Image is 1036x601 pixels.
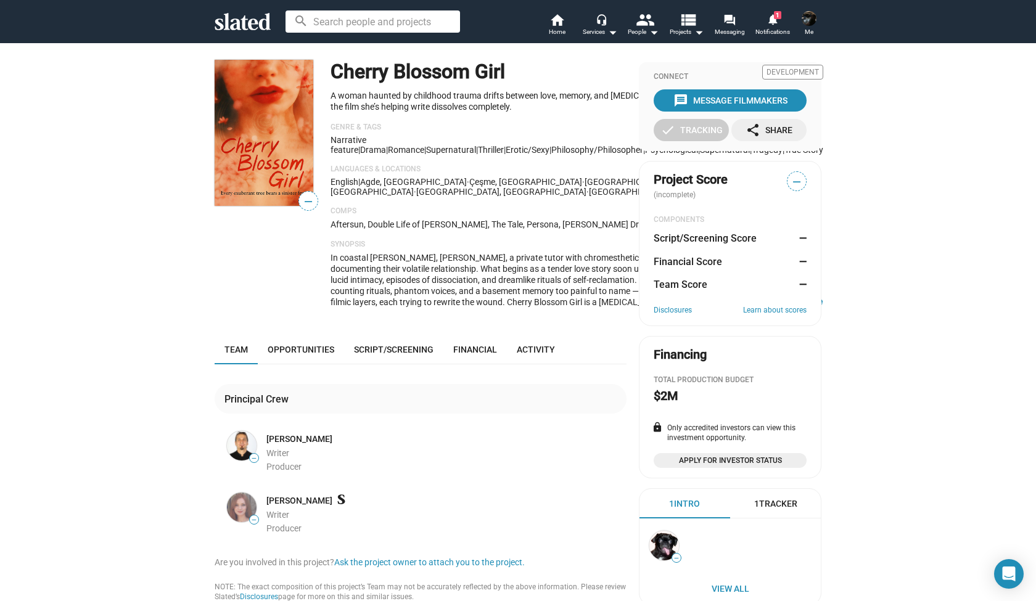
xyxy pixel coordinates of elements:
[331,165,823,174] p: Languages & Locations
[443,335,507,364] a: Financial
[731,119,807,141] button: Share
[331,123,823,133] p: Genre & Tags
[331,177,358,187] span: English
[250,517,258,523] span: —
[691,25,706,39] mat-icon: arrow_drop_down
[517,345,555,354] span: Activity
[453,345,497,354] span: Financial
[504,145,506,155] span: |
[802,11,816,26] img: Charles Schner
[268,345,334,354] span: Opportunities
[596,14,607,25] mat-icon: headset_mic
[215,557,627,568] div: Are you involved in this project?
[416,187,586,197] span: [GEOGRAPHIC_DATA], [GEOGRAPHIC_DATA]
[589,187,759,197] span: [GEOGRAPHIC_DATA], [GEOGRAPHIC_DATA]
[535,12,578,39] a: Home
[649,531,679,560] img: Sharon Bruneau
[578,12,622,39] button: Services
[646,25,661,39] mat-icon: arrow_drop_down
[266,495,332,507] a: [PERSON_NAME]
[746,119,792,141] div: Share
[358,177,360,187] span: |
[334,557,525,568] button: Ask the project owner to attach you to the project.
[654,453,807,468] a: Apply for Investor Status
[507,335,565,364] a: Activity
[654,119,729,141] button: Tracking
[549,12,564,27] mat-icon: home
[549,25,565,39] span: Home
[636,10,654,28] mat-icon: people
[654,171,728,188] span: Project Score
[354,345,434,354] span: Script/Screening
[755,25,790,39] span: Notifications
[622,12,665,39] button: People
[654,89,807,112] button: Message Filmmakers
[224,345,248,354] span: Team
[467,177,469,187] span: ·
[478,145,504,155] span: Thriller
[743,306,807,316] a: Learn about scores
[424,145,426,155] span: |
[215,335,258,364] a: Team
[723,14,735,25] mat-icon: forum
[654,423,807,443] div: Only accredited investors can view this investment opportunity.
[299,194,318,210] span: —
[331,59,505,85] h1: Cherry Blossom Girl
[654,255,722,268] dt: Financial Score
[266,510,289,520] span: Writer
[660,119,723,141] div: Tracking
[331,240,823,250] p: Synopsis
[795,255,807,268] dd: —
[331,135,366,155] span: Narrative feature
[360,145,386,155] span: Drama
[227,431,257,460] img: Erman Kaplama
[795,232,807,245] dd: —
[227,493,257,522] img: Dilvin Isikli
[654,190,698,199] span: (incomplete)
[652,578,808,600] span: View All
[344,335,443,364] a: Script/Screening
[331,253,821,318] span: In coastal [PERSON_NAME], [PERSON_NAME], a private tutor with chromesthetic perception, lives wit...
[628,25,659,39] div: People
[679,10,697,28] mat-icon: view_list
[469,177,582,187] span: Çeşme, [GEOGRAPHIC_DATA]
[805,25,813,39] span: Me
[794,9,824,41] button: Charles SchnerMe
[665,12,708,39] button: Projects
[654,215,807,225] div: COMPONENTS
[673,93,688,108] mat-icon: message
[642,578,818,600] a: View All
[360,177,467,187] span: Agde, [GEOGRAPHIC_DATA]
[414,187,416,197] span: ·
[660,123,675,137] mat-icon: check
[506,145,549,155] span: erotic/sexy
[654,306,692,316] a: Disclosures
[426,145,476,155] span: Supernatural
[715,25,745,39] span: Messaging
[266,523,302,533] span: Producer
[654,278,707,291] dt: Team Score
[787,174,806,190] span: —
[215,60,313,206] img: Cherry Blossom Girl
[774,11,781,19] span: 1
[754,498,797,510] div: 1 Tracker
[751,12,794,39] a: 1Notifications
[286,10,460,33] input: Search people and projects
[224,393,294,406] div: Principal Crew
[582,177,585,187] span: ·
[386,145,388,155] span: |
[670,25,704,39] span: Projects
[661,454,799,467] span: Apply for Investor Status
[583,25,617,39] div: Services
[708,12,751,39] a: Messaging
[669,498,700,510] div: 1 Intro
[331,177,670,197] span: [GEOGRAPHIC_DATA], [GEOGRAPHIC_DATA]
[331,206,823,216] p: Comps
[762,65,823,80] span: Development
[767,13,778,25] mat-icon: notifications
[994,559,1024,589] div: Open Intercom Messenger
[586,187,589,197] span: ·
[240,592,278,601] a: Disclosures
[652,422,663,433] mat-icon: lock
